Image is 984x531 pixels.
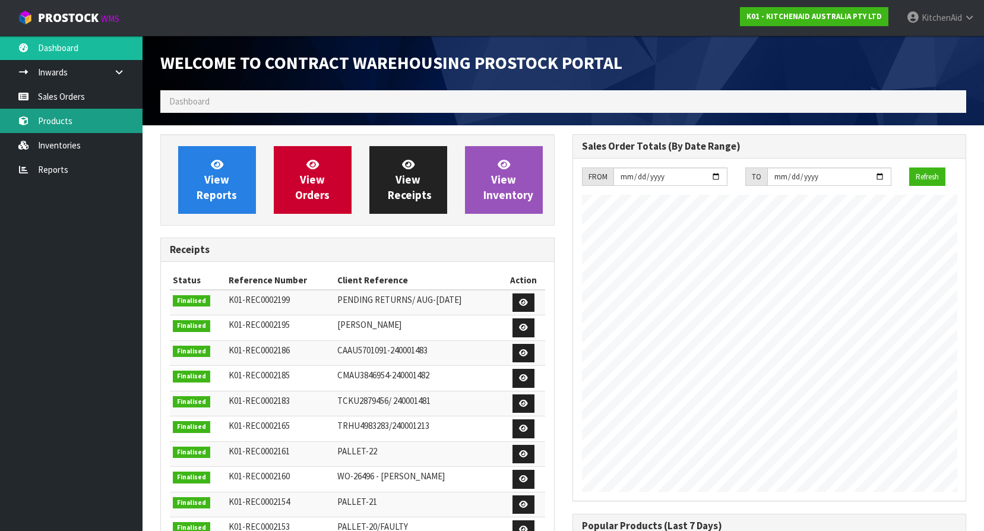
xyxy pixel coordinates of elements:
[173,371,210,383] span: Finalised
[229,294,290,305] span: K01-REC0002199
[173,295,210,307] span: Finalised
[229,369,290,381] span: K01-REC0002185
[229,420,290,431] span: K01-REC0002165
[369,146,447,214] a: ViewReceipts
[229,319,290,330] span: K01-REC0002195
[922,12,962,23] span: KitchenAid
[170,244,545,255] h3: Receipts
[465,146,543,214] a: ViewInventory
[337,319,401,330] span: [PERSON_NAME]
[337,294,461,305] span: PENDING RETURNS/ AUG-[DATE]
[337,344,428,356] span: CAAU5701091-240001483
[582,141,957,152] h3: Sales Order Totals (By Date Range)
[170,271,226,290] th: Status
[18,10,33,25] img: cube-alt.png
[38,10,99,26] span: ProStock
[173,447,210,459] span: Finalised
[229,395,290,406] span: K01-REC0002183
[388,157,432,202] span: View Receipts
[274,146,352,214] a: ViewOrders
[909,167,945,187] button: Refresh
[746,11,882,21] strong: K01 - KITCHENAID AUSTRALIA PTY LTD
[337,470,445,482] span: WO-26496 - [PERSON_NAME]
[173,320,210,332] span: Finalised
[334,271,502,290] th: Client Reference
[173,472,210,483] span: Finalised
[229,470,290,482] span: K01-REC0002160
[337,369,429,381] span: CMAU3846954-240001482
[229,496,290,507] span: K01-REC0002154
[337,496,377,507] span: PALLET-21
[337,420,429,431] span: TRHU4983283/240001213
[173,421,210,433] span: Finalised
[483,157,533,202] span: View Inventory
[745,167,767,187] div: TO
[173,497,210,509] span: Finalised
[337,395,431,406] span: TCKU2879456/ 240001481
[229,344,290,356] span: K01-REC0002186
[582,167,613,187] div: FROM
[226,271,335,290] th: Reference Number
[173,346,210,358] span: Finalised
[178,146,256,214] a: ViewReports
[502,271,545,290] th: Action
[229,445,290,457] span: K01-REC0002161
[295,157,330,202] span: View Orders
[101,13,119,24] small: WMS
[197,157,237,202] span: View Reports
[169,96,210,107] span: Dashboard
[173,396,210,408] span: Finalised
[160,52,622,74] span: Welcome to Contract Warehousing ProStock Portal
[337,445,377,457] span: PALLET-22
